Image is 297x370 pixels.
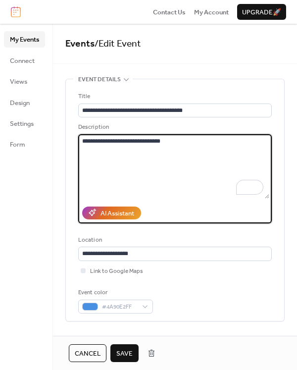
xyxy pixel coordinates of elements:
[194,7,229,17] a: My Account
[10,56,35,66] span: Connect
[95,35,141,53] span: / Edit Event
[10,140,25,150] span: Form
[10,35,39,45] span: My Events
[4,53,45,68] a: Connect
[10,98,30,108] span: Design
[4,136,45,152] a: Form
[10,119,34,129] span: Settings
[11,6,21,17] img: logo
[82,207,141,219] button: AI Assistant
[102,302,137,312] span: #4A90E2FF
[153,7,186,17] a: Contact Us
[78,122,270,132] div: Description
[4,73,45,89] a: Views
[237,4,286,20] button: Upgrade🚀
[100,209,134,218] div: AI Assistant
[10,77,27,87] span: Views
[65,35,95,53] a: Events
[78,134,269,199] textarea: To enrich screen reader interactions, please activate Accessibility in Grammarly extension settings
[78,75,121,85] span: Event details
[4,115,45,131] a: Settings
[78,92,270,102] div: Title
[78,235,270,245] div: Location
[90,266,143,276] span: Link to Google Maps
[4,95,45,110] a: Design
[110,344,139,362] button: Save
[78,333,120,343] span: Date and time
[116,349,133,359] span: Save
[78,288,151,298] div: Event color
[69,344,106,362] button: Cancel
[242,7,281,17] span: Upgrade 🚀
[75,349,100,359] span: Cancel
[4,31,45,47] a: My Events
